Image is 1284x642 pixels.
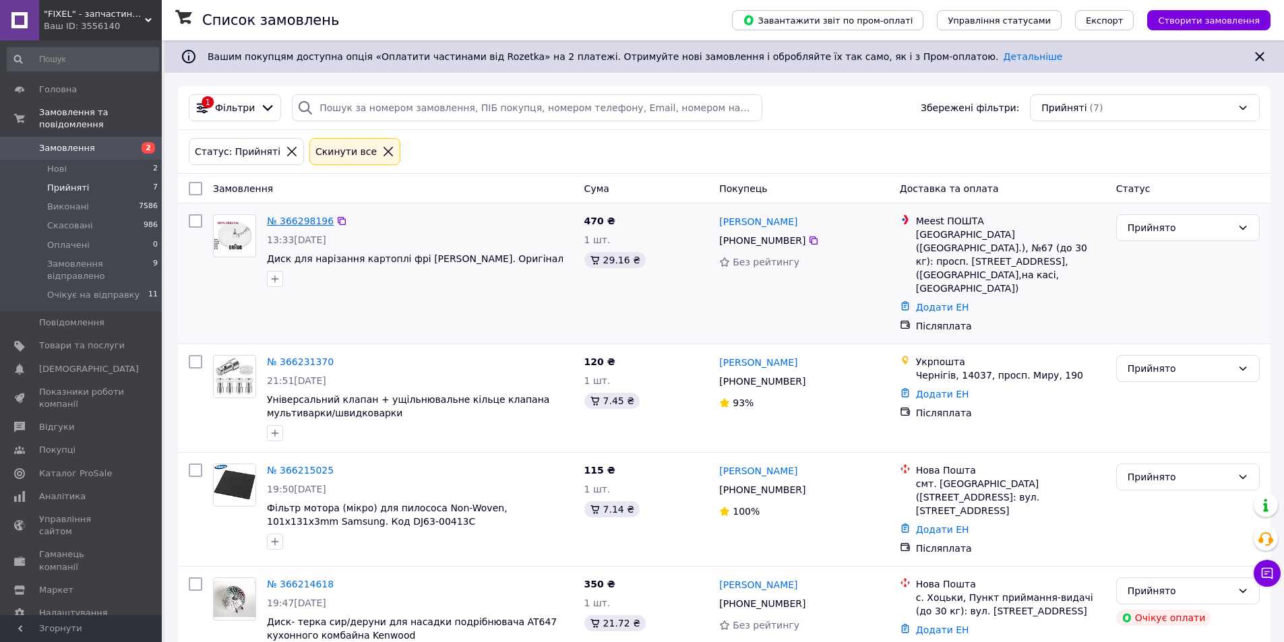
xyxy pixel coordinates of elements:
div: 21.72 ₴ [584,615,646,631]
div: Укрпошта [916,355,1105,368]
a: Фото товару [213,463,256,507]
span: 120 ₴ [584,356,615,367]
a: Диск- терка сир/деруни для насадки подрібнювача AT647 кухонного комбайна Kenwood [267,616,557,641]
div: 7.14 ₴ [584,501,640,517]
a: Фото товару [213,577,256,620]
span: 7586 [139,201,158,213]
span: Товари та послуги [39,340,125,352]
span: 2 [153,163,158,175]
span: Каталог ProSale [39,468,112,480]
span: [PHONE_NUMBER] [719,598,805,609]
span: Збережені фільтри: [921,101,1019,115]
a: [PERSON_NAME] [719,464,797,478]
a: Додати ЕН [916,624,969,635]
span: Покупець [719,183,767,194]
span: Нові [47,163,67,175]
span: Показники роботи компанії [39,386,125,410]
span: 1 шт. [584,598,611,608]
div: Ваш ID: 3556140 [44,20,162,32]
span: [PHONE_NUMBER] [719,376,805,387]
span: Управління статусами [948,15,1051,26]
span: 470 ₴ [584,216,615,226]
span: 19:50[DATE] [267,484,326,494]
div: Чернігів, 14037, просп. Миру, 190 [916,368,1105,382]
span: [PHONE_NUMBER] [719,235,805,246]
h1: Список замовлень [202,12,339,28]
span: Виконані [47,201,89,213]
span: [PHONE_NUMBER] [719,484,805,495]
span: Прийняті [47,182,89,194]
span: Без рейтингу [733,620,799,631]
span: Замовлення [39,142,95,154]
a: Фото товару [213,214,256,257]
span: Доставка та оплата [900,183,999,194]
span: (7) [1090,102,1103,113]
div: Післяплата [916,406,1105,420]
a: Додати ЕН [916,389,969,399]
button: Завантажити звіт по пром-оплаті [732,10,923,30]
button: Створити замовлення [1147,10,1271,30]
a: Детальніше [1004,51,1063,62]
div: Cкинути все [313,144,379,159]
div: с. Хоцьки, Пункт приймання-видачі (до 30 кг): вул. [STREET_ADDRESS] [916,591,1105,618]
span: Аналітика [39,490,86,503]
a: № 366214618 [267,579,334,589]
span: Створити замовлення [1158,15,1260,26]
span: 11 [148,289,158,301]
span: Оплачені [47,239,90,251]
span: Без рейтингу [733,257,799,267]
span: Очікує на відправку [47,289,140,301]
a: Додати ЕН [916,302,969,313]
input: Пошук [7,47,159,71]
span: Вашим покупцям доступна опція «Оплатити частинами від Rozetka» на 2 платежі. Отримуйте нові замов... [208,51,1062,62]
span: 21:51[DATE] [267,375,326,386]
span: "FIXEL" - запчастини та аксесуари для побутової техніки [44,8,145,20]
img: Фото товару [214,581,255,618]
span: Замовлення [213,183,273,194]
span: 100% [733,506,760,517]
a: [PERSON_NAME] [719,578,797,591]
span: Гаманець компанії [39,548,125,573]
img: Фото товару [214,464,255,506]
a: Диск для нарізання картоплі фрі [PERSON_NAME]. Оригінал [267,253,563,264]
div: Meest ПОШТА [916,214,1105,228]
div: Нова Пошта [916,577,1105,591]
span: [DEMOGRAPHIC_DATA] [39,363,139,375]
div: смт. [GEOGRAPHIC_DATA] ([STREET_ADDRESS]: вул. [STREET_ADDRESS] [916,477,1105,517]
div: Очікує оплати [1116,610,1211,626]
a: Додати ЕН [916,524,969,535]
span: Головна [39,84,77,96]
span: Завантажити звіт по пром-оплаті [743,14,913,26]
span: 7 [153,182,158,194]
span: Універсальний клапан + ущільнювальне кільце клапана мультиварки/швидковарки [267,394,549,418]
a: № 366298196 [267,216,334,226]
div: Післяплата [916,542,1105,555]
button: Чат з покупцем [1254,560,1281,587]
span: Управління сайтом [39,513,125,538]
span: Скасовані [47,220,93,232]
button: Експорт [1075,10,1134,30]
span: 9 [153,258,158,282]
a: Фільтр мотора (мікро) для пилососа Non-Woven, 101x131x3mm Samsung. Код DJ63-00413С [267,503,508,527]
span: Фільтри [215,101,255,115]
div: Прийнято [1128,220,1232,235]
div: Нова Пошта [916,463,1105,477]
span: 2 [142,142,155,154]
span: Прийняті [1041,101,1087,115]
span: 13:33[DATE] [267,234,326,245]
span: Статус [1116,183,1151,194]
a: [PERSON_NAME] [719,215,797,228]
a: [PERSON_NAME] [719,356,797,369]
img: Фото товару [214,222,255,250]
span: 115 ₴ [584,465,615,476]
span: Повідомлення [39,317,104,329]
span: 986 [144,220,158,232]
span: 19:47[DATE] [267,598,326,608]
span: Відгуки [39,421,74,433]
a: Створити замовлення [1134,14,1271,25]
button: Управління статусами [937,10,1062,30]
span: 0 [153,239,158,251]
div: Прийнято [1128,470,1232,484]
